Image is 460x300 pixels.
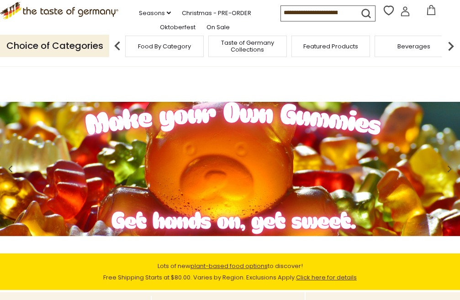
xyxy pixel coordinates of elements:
span: Lots of new to discover! Free Shipping Starts at $80.00. Varies by Region. Exclusions Apply. [103,262,357,282]
a: Christmas - PRE-ORDER [182,8,251,18]
a: Featured Products [303,43,358,50]
img: previous arrow [108,37,127,55]
a: On Sale [206,22,230,32]
a: Beverages [397,43,430,50]
a: plant-based food options [190,262,268,270]
img: next arrow [442,37,460,55]
a: Seasons [139,8,171,18]
a: Food By Category [138,43,191,50]
a: Taste of Germany Collections [211,39,284,53]
a: Oktoberfest [160,22,196,32]
a: Click here for details [296,273,357,282]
